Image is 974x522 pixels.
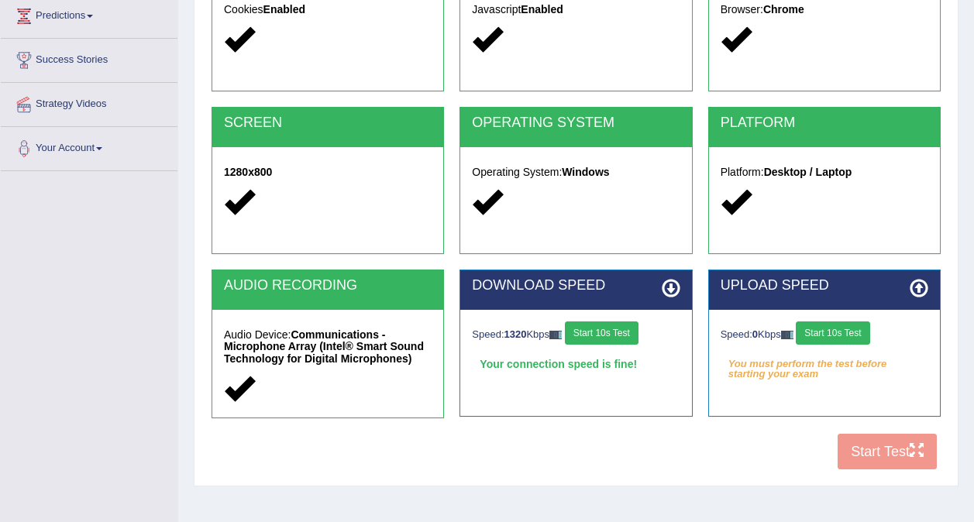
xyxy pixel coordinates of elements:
a: Strategy Videos [1,83,177,122]
h2: OPERATING SYSTEM [472,115,680,131]
h5: Javascript [472,4,680,15]
a: Your Account [1,127,177,166]
strong: Enabled [263,3,305,15]
em: You must perform the test before starting your exam [721,352,928,376]
strong: Chrome [763,3,804,15]
button: Start 10s Test [565,321,638,345]
strong: Windows [562,166,609,178]
strong: 1280x800 [224,166,272,178]
h5: Cookies [224,4,432,15]
h2: DOWNLOAD SPEED [472,278,680,294]
h5: Platform: [721,167,928,178]
a: Success Stories [1,39,177,77]
strong: Desktop / Laptop [764,166,852,178]
div: Your connection speed is fine! [472,352,680,376]
h5: Operating System: [472,167,680,178]
h5: Browser: [721,4,928,15]
h2: SCREEN [224,115,432,131]
h2: AUDIO RECORDING [224,278,432,294]
img: ajax-loader-fb-connection.gif [781,331,793,339]
strong: 0 [752,328,758,340]
h2: UPLOAD SPEED [721,278,928,294]
strong: Enabled [521,3,563,15]
strong: Communications - Microphone Array (Intel® Smart Sound Technology for Digital Microphones) [224,328,424,365]
button: Start 10s Test [796,321,869,345]
div: Speed: Kbps [721,321,928,349]
div: Speed: Kbps [472,321,680,349]
strong: 1320 [504,328,527,340]
h2: PLATFORM [721,115,928,131]
img: ajax-loader-fb-connection.gif [549,331,562,339]
h5: Audio Device: [224,329,432,365]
